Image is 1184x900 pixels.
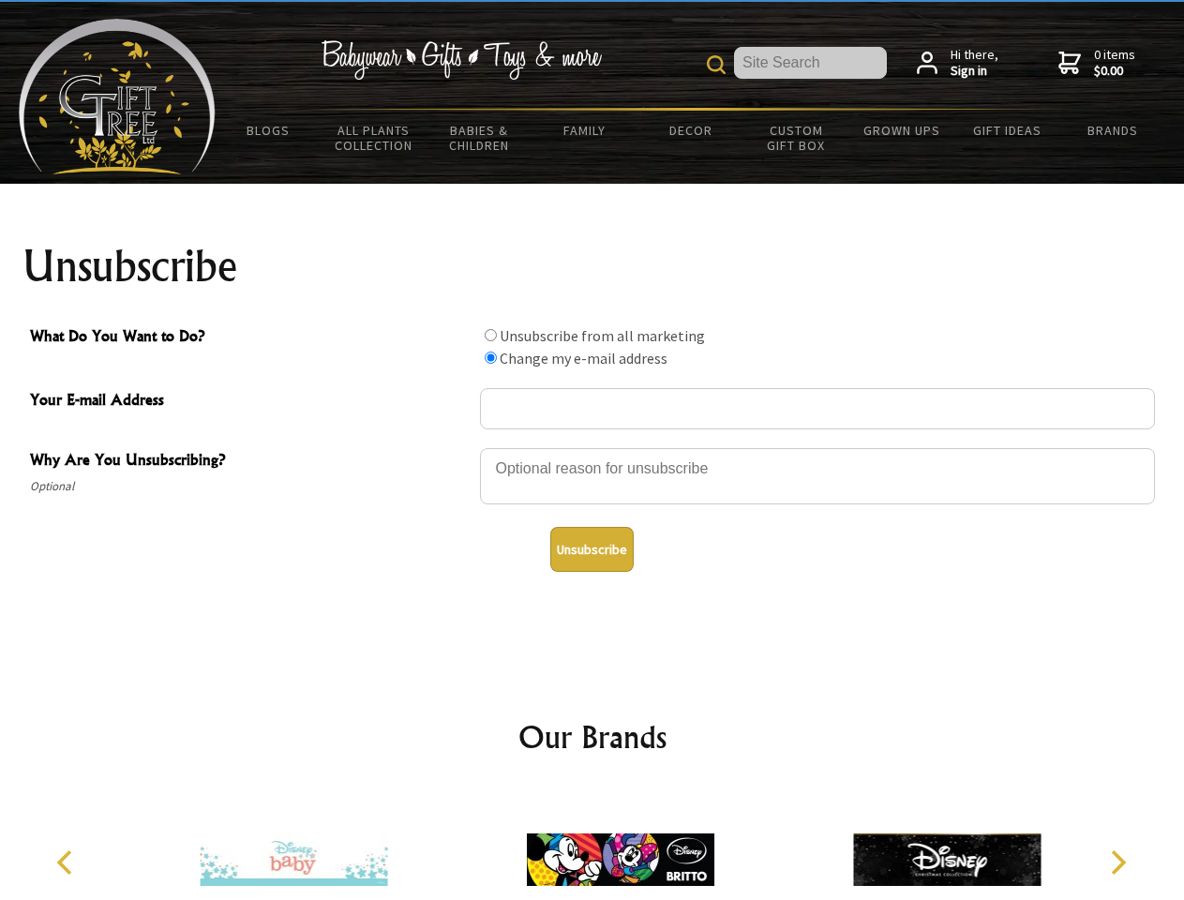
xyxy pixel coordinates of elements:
[707,55,726,74] img: product search
[485,329,497,341] input: What Do You Want to Do?
[951,63,998,80] strong: Sign in
[637,111,743,150] a: Decor
[19,19,216,174] img: Babyware - Gifts - Toys and more...
[30,448,471,475] span: Why Are You Unsubscribing?
[37,714,1147,759] h2: Our Brands
[951,47,998,80] span: Hi there,
[47,842,88,883] button: Previous
[485,352,497,364] input: What Do You Want to Do?
[480,448,1155,504] textarea: Why Are You Unsubscribing?
[917,47,998,80] a: Hi there,Sign in
[848,111,954,150] a: Grown Ups
[1060,111,1166,150] a: Brands
[1097,842,1138,883] button: Next
[30,324,471,352] span: What Do You Want to Do?
[30,475,471,498] span: Optional
[322,111,427,165] a: All Plants Collection
[427,111,532,165] a: Babies & Children
[1058,47,1135,80] a: 0 items$0.00
[954,111,1060,150] a: Gift Ideas
[500,326,705,345] label: Unsubscribe from all marketing
[1094,63,1135,80] strong: $0.00
[734,47,887,79] input: Site Search
[216,111,322,150] a: BLOGS
[532,111,638,150] a: Family
[30,388,471,415] span: Your E-mail Address
[550,527,634,572] button: Unsubscribe
[500,349,667,367] label: Change my e-mail address
[743,111,849,165] a: Custom Gift Box
[1094,46,1135,80] span: 0 items
[480,388,1155,429] input: Your E-mail Address
[321,40,602,80] img: Babywear - Gifts - Toys & more
[22,244,1162,289] h1: Unsubscribe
